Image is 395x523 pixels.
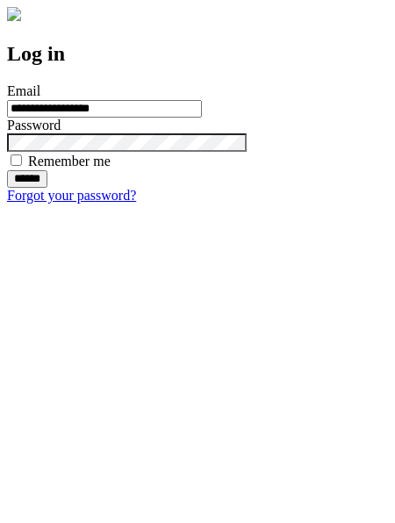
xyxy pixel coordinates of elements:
[7,7,21,21] img: logo-4e3dc11c47720685a147b03b5a06dd966a58ff35d612b21f08c02c0306f2b779.png
[7,118,61,133] label: Password
[28,154,111,168] label: Remember me
[7,42,388,66] h2: Log in
[7,83,40,98] label: Email
[7,188,136,203] a: Forgot your password?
